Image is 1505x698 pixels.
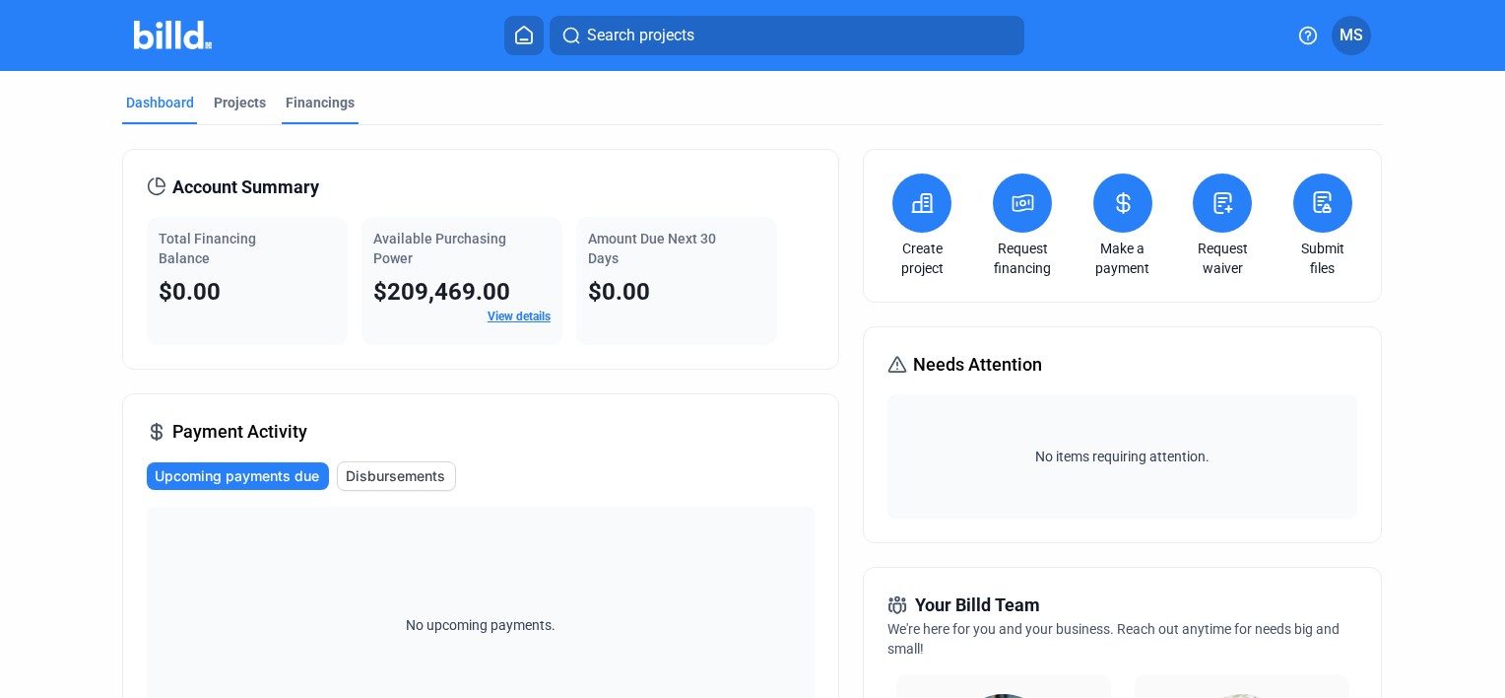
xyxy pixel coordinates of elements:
a: Submit files [1288,239,1357,278]
a: Make a payment [1088,239,1157,278]
a: View details [488,310,551,323]
a: Request financing [988,239,1057,278]
span: Available Purchasing Power [373,231,506,266]
span: MS [1340,24,1363,47]
span: Upcoming payments due [155,466,319,486]
div: Financings [286,93,355,112]
div: Projects [214,93,266,112]
span: $209,469.00 [373,278,510,306]
span: Amount Due Next 30 Days [588,231,716,266]
span: Total Financing Balance [159,231,256,266]
span: No items requiring attention. [895,447,1348,466]
button: MS [1332,16,1371,55]
a: Request waiver [1188,239,1257,278]
span: $0.00 [159,278,221,306]
span: Search projects [587,24,694,47]
div: Dashboard [126,93,194,112]
span: Disbursements [346,466,445,486]
button: Search projects [550,16,1024,55]
button: Upcoming payments due [147,462,329,490]
span: Needs Attention [913,351,1042,379]
img: Billd Company Logo [134,21,212,49]
span: Your Billd Team [915,592,1040,619]
span: Account Summary [172,174,319,201]
a: Create project [887,239,956,278]
span: We're here for you and your business. Reach out anytime for needs big and small! [887,621,1340,657]
span: Payment Activity [172,418,307,446]
span: $0.00 [588,278,650,306]
span: No upcoming payments. [393,615,568,635]
button: Disbursements [337,461,456,491]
